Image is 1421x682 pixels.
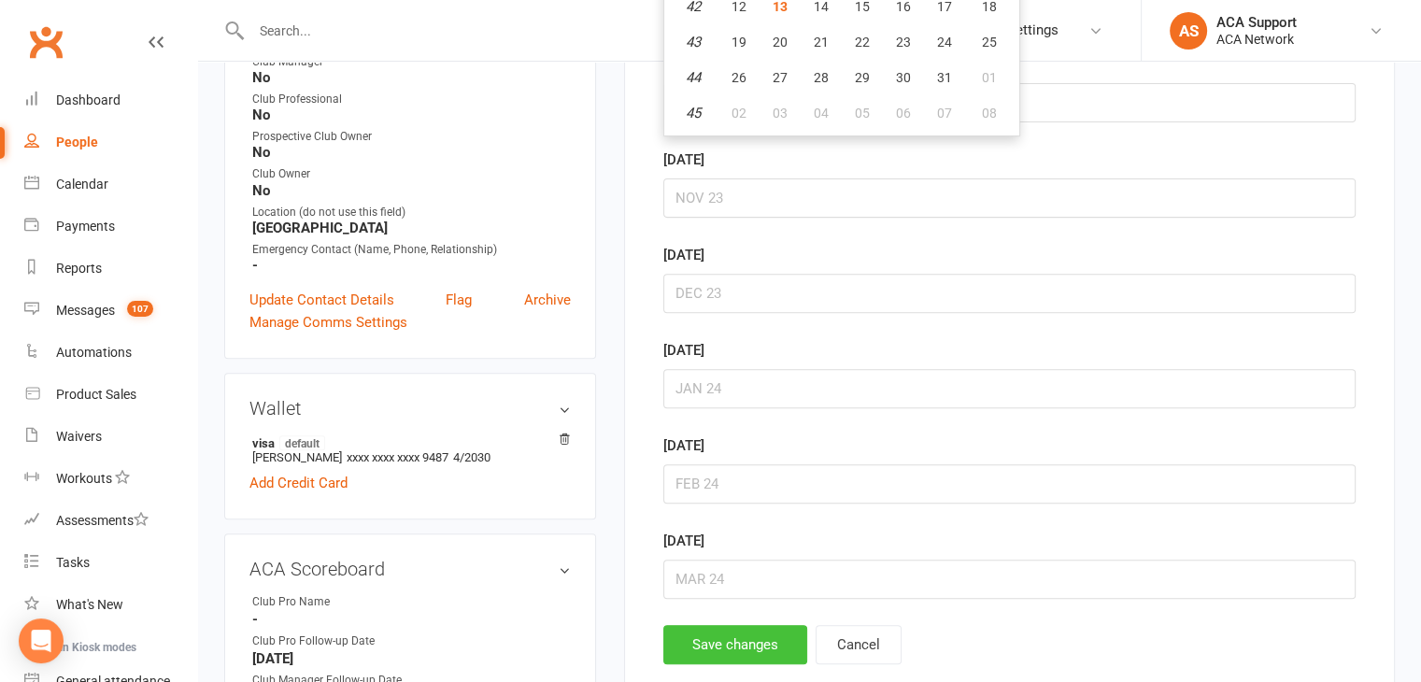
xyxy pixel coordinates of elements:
button: 07 [925,96,964,130]
button: 03 [760,96,800,130]
button: 31 [925,61,964,94]
button: 01 [966,61,1014,94]
label: [DATE] [663,339,704,362]
a: Automations [24,332,197,374]
button: 21 [802,25,841,59]
a: Clubworx [22,19,69,65]
div: Emergency Contact (Name, Phone, Relationship) [252,241,571,259]
a: Dashboard [24,79,197,121]
strong: No [252,182,571,199]
span: 26 [732,70,746,85]
span: 03 [773,106,788,121]
h3: ACA Scoreboard [249,559,571,579]
span: 08 [982,106,997,121]
a: Payments [24,206,197,248]
div: Dashboard [56,92,121,107]
a: Reports [24,248,197,290]
button: 30 [884,61,923,94]
div: Open Intercom Messenger [19,618,64,663]
div: ACA Support [1216,14,1297,31]
button: 20 [760,25,800,59]
span: 27 [773,70,788,85]
div: Club Owner [252,165,571,183]
a: Assessments [24,500,197,542]
span: 01 [982,70,997,85]
a: Product Sales [24,374,197,416]
button: 06 [884,96,923,130]
div: Club Manager [252,53,571,71]
div: Waivers [56,429,102,444]
input: JAN 24 [663,369,1356,408]
input: FEB 24 [663,464,1356,504]
strong: - [252,257,571,274]
span: Settings [1007,9,1059,51]
strong: - [252,611,571,628]
a: Add Credit Card [249,472,348,494]
span: xxxx xxxx xxxx 9487 [347,450,448,464]
div: Payments [56,219,115,234]
span: 21 [814,35,829,50]
a: People [24,121,197,163]
div: Product Sales [56,387,136,402]
button: 02 [719,96,759,130]
span: 23 [896,35,911,50]
strong: No [252,144,571,161]
span: 30 [896,70,911,85]
div: AS [1170,12,1207,50]
a: Archive [524,289,571,311]
strong: No [252,107,571,123]
button: 23 [884,25,923,59]
a: Workouts [24,458,197,500]
button: 19 [719,25,759,59]
input: MAR 24 [663,560,1356,599]
button: 24 [925,25,964,59]
div: Workouts [56,471,112,486]
span: 28 [814,70,829,85]
span: 05 [855,106,870,121]
button: 27 [760,61,800,94]
span: 07 [937,106,952,121]
div: Reports [56,261,102,276]
button: 28 [802,61,841,94]
div: Club Pro Follow-up Date [252,632,406,650]
span: 31 [937,70,952,85]
a: Calendar [24,163,197,206]
label: [DATE] [663,434,704,457]
a: Waivers [24,416,197,458]
div: Automations [56,345,132,360]
a: Flag [446,289,472,311]
span: 20 [773,35,788,50]
a: Manage Comms Settings [249,311,407,334]
div: Club Pro Name [252,593,406,611]
div: Location (do not use this field) [252,204,571,221]
div: Assessments [56,513,149,528]
div: Messages [56,303,115,318]
em: 45 [686,105,701,121]
h3: Wallet [249,398,571,419]
button: 08 [966,96,1014,130]
div: Club Professional [252,91,571,108]
button: 26 [719,61,759,94]
a: Tasks [24,542,197,584]
div: Prospective Club Owner [252,128,571,146]
input: DEC 23 [663,274,1356,313]
li: [PERSON_NAME] [249,433,571,467]
a: Messages 107 [24,290,197,332]
span: 24 [937,35,952,50]
div: What's New [56,597,123,612]
div: People [56,135,98,149]
span: 02 [732,106,746,121]
span: 19 [732,35,746,50]
span: 29 [855,70,870,85]
span: 04 [814,106,829,121]
span: default [279,435,325,450]
a: Update Contact Details [249,289,394,311]
div: Calendar [56,177,108,192]
div: ACA Network [1216,31,1297,48]
em: 44 [686,69,701,86]
input: NOV 23 [663,178,1356,218]
button: 29 [843,61,882,94]
strong: [DATE] [252,650,571,667]
span: 22 [855,35,870,50]
strong: No [252,69,571,86]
